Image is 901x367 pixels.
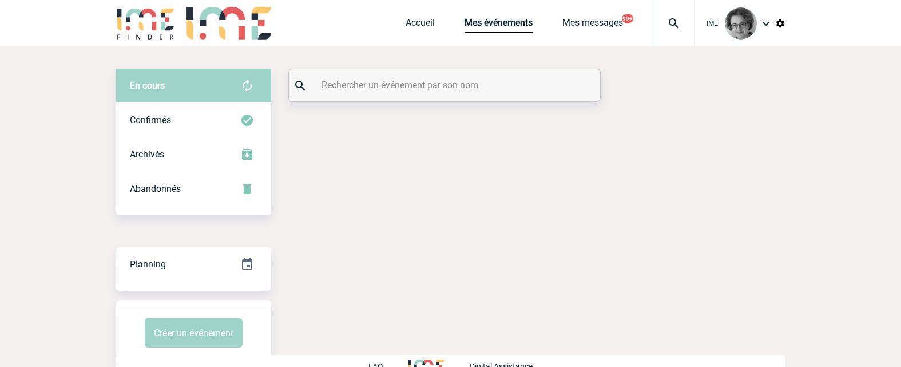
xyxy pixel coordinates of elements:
span: En cours [130,80,165,91]
div: Retrouvez ici tous vos événements annulés [116,172,271,206]
img: IME-Finder [116,7,176,40]
span: Archivés [130,149,164,160]
button: Créer un événement [145,318,243,348]
a: Mes messages [562,17,623,33]
span: Planning [130,259,166,270]
span: IME [706,19,718,27]
a: Mes événements [465,17,533,33]
span: Abandonnés [130,183,181,194]
button: 99+ [622,14,633,23]
a: Accueil [406,17,435,33]
img: 101028-0.jpg [725,7,757,40]
span: Confirmés [130,115,171,125]
div: Retrouvez ici tous vos événements organisés par date et état d'avancement [116,247,271,282]
div: Retrouvez ici tous vos évènements avant confirmation [116,69,271,103]
div: Retrouvez ici tous les événements que vous avez décidé d'archiver [116,137,271,172]
input: Rechercher un événement par son nom [319,77,573,93]
a: Planning [116,247,271,281]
